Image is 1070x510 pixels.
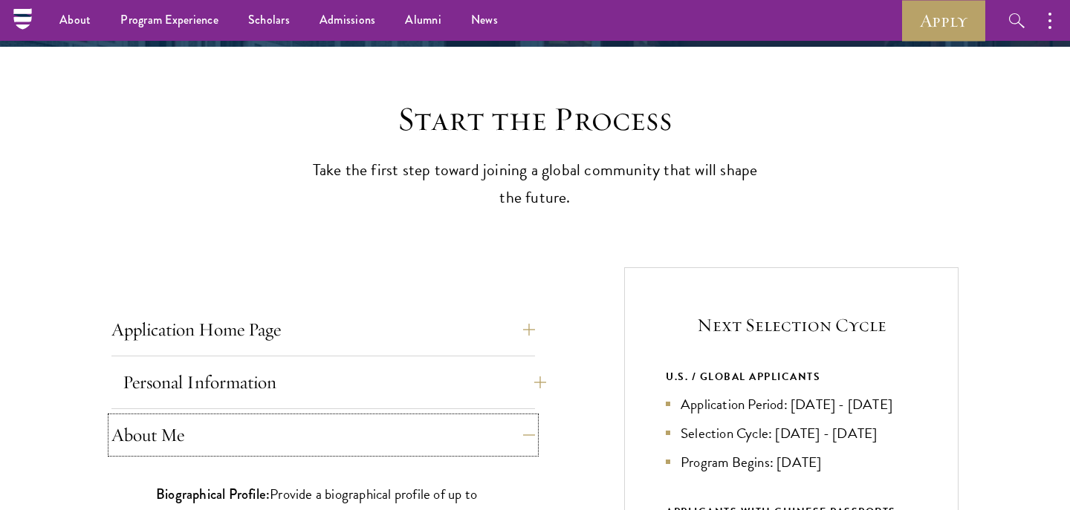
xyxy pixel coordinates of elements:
p: Take the first step toward joining a global community that will shape the future. [305,157,765,212]
button: Application Home Page [111,312,535,347]
li: Selection Cycle: [DATE] - [DATE] [666,422,917,444]
div: U.S. / GLOBAL APPLICANTS [666,367,917,386]
h5: Next Selection Cycle [666,313,917,338]
li: Program Begins: [DATE] [666,451,917,473]
strong: Biographical Profile: [156,484,270,504]
li: Application Period: [DATE] - [DATE] [666,393,917,415]
h2: Start the Process [305,99,765,140]
button: Personal Information [123,364,546,400]
button: About Me [111,417,535,453]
